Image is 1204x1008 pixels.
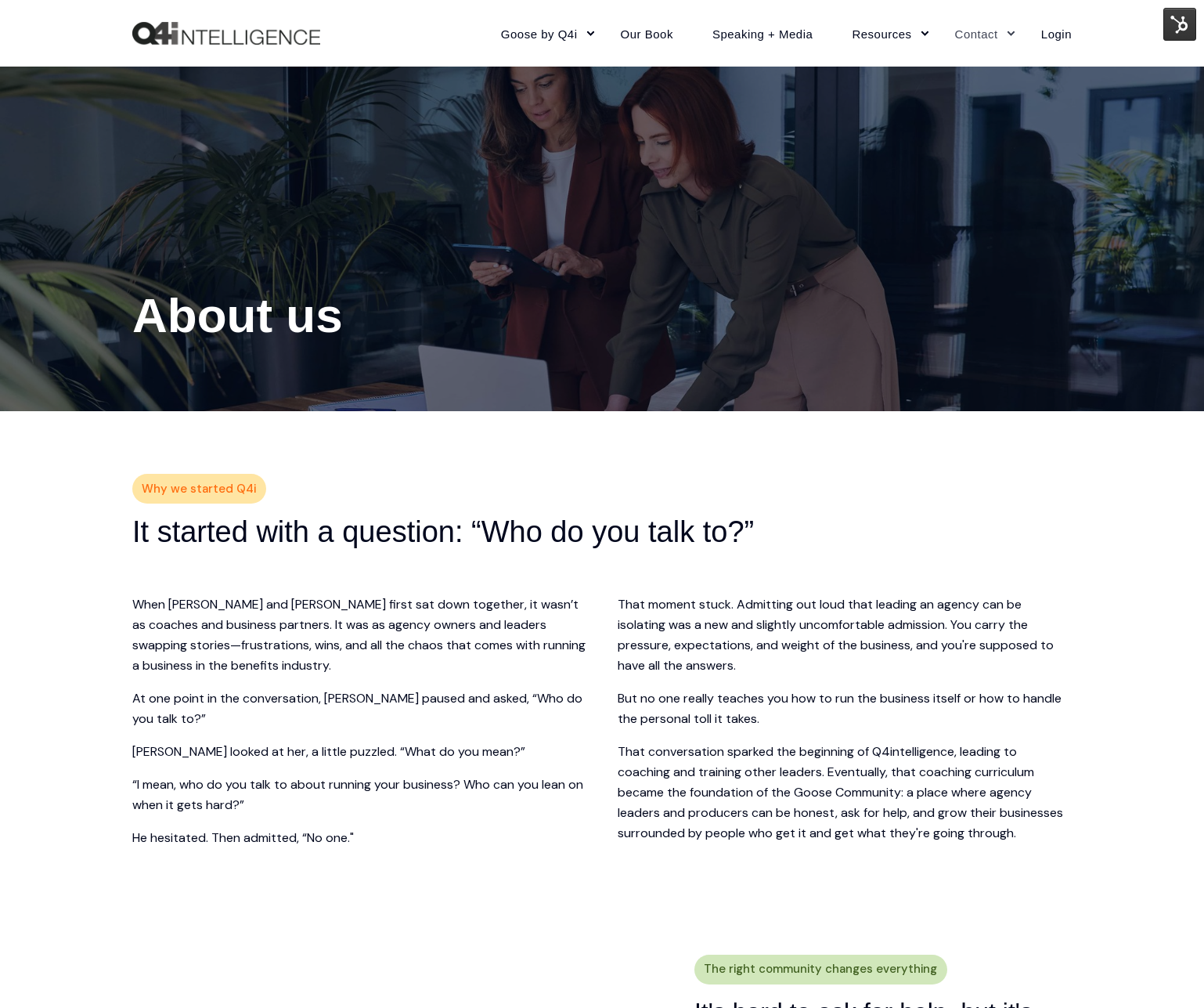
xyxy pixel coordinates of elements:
p: That moment stuck. Admitting out loud that leading an agency can be isolating was a new and sligh... [618,594,1072,676]
p: [PERSON_NAME] looked at her, a little puzzled. “What do you mean?” [132,742,586,762]
img: Q4intelligence, LLC logo [132,22,320,45]
p: “I mean, who do you talk to about running your business? Who can you lean on when it gets hard?” [132,775,586,815]
a: Back to Home [132,22,320,45]
p: When [PERSON_NAME] and [PERSON_NAME] first sat down together, it wasn’t as coaches and business p... [132,594,586,676]
p: At one point in the conversation, [PERSON_NAME] paused and asked, “Who do you talk to?” [132,688,586,729]
span: The right community changes everything [704,958,937,981]
img: HubSpot Tools Menu Toggle [1163,8,1196,41]
p: That conversation sparked the beginning of Q4intelligence, leading to coaching and training other... [618,742,1072,844]
p: But no one really teaches you how to run the business itself or how to handle the personal toll i... [618,688,1072,729]
span: About us [132,288,343,342]
span: Why we started Q4i [142,478,256,500]
h2: It started with a question: “Who do you talk to?” [132,512,1072,551]
p: He hesitated. Then admitted, “No one." [132,828,586,848]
